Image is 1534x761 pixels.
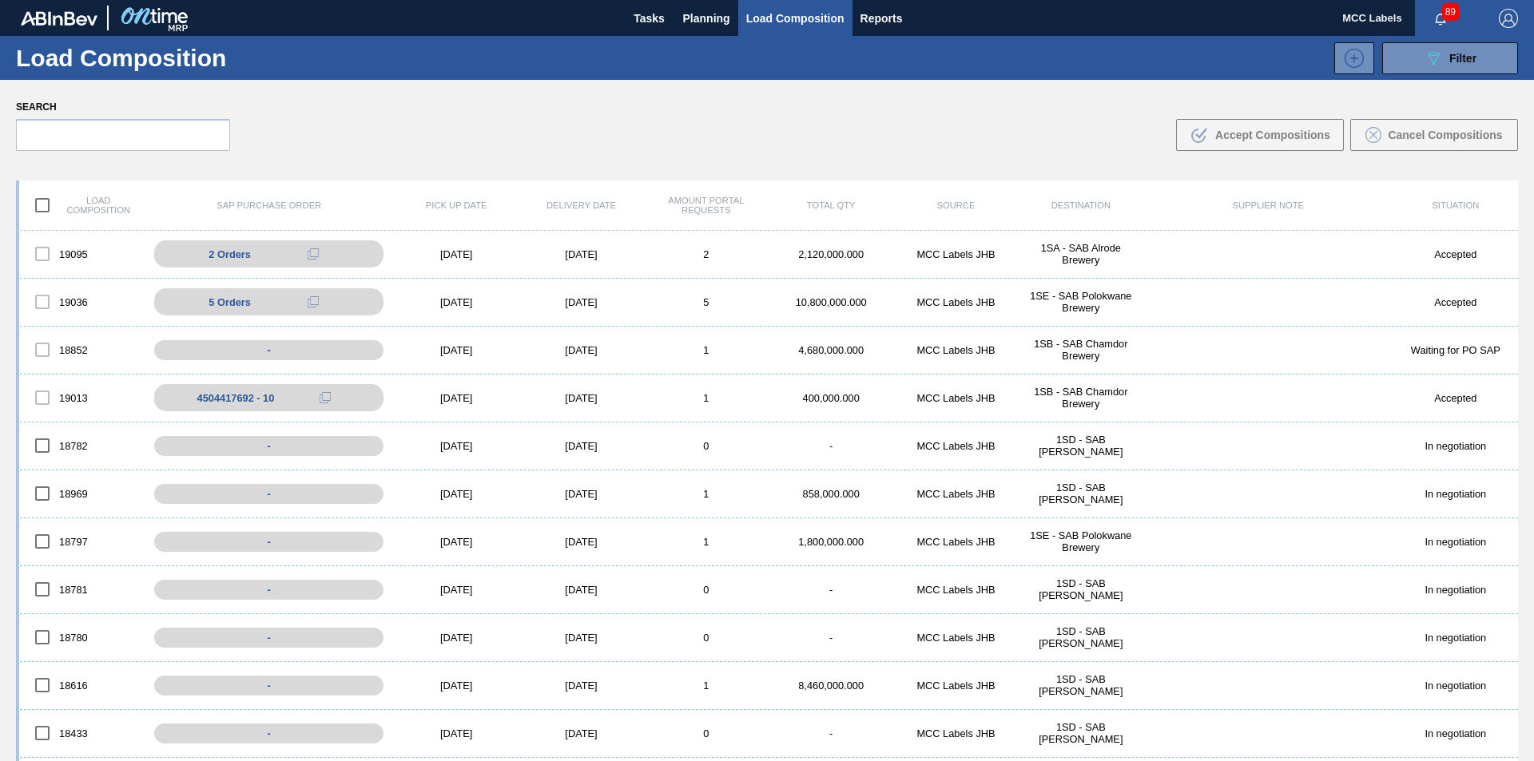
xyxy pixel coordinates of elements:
button: Filter [1382,42,1518,74]
div: Destination [1019,200,1143,210]
div: New Load Composition [1326,42,1374,74]
div: [DATE] [394,680,519,692]
div: [DATE] [519,344,643,356]
div: Load composition [19,188,144,222]
button: Notifications [1415,7,1466,30]
div: [DATE] [394,536,519,548]
div: [DATE] [394,248,519,260]
button: Cancel Compositions [1350,119,1518,151]
span: Reports [860,9,903,28]
div: In negotiation [1393,488,1518,500]
div: SAP Purchase Order [144,200,394,210]
div: 18969 [19,477,144,510]
span: Planning [683,9,730,28]
div: MCC Labels JHB [893,440,1018,452]
div: 1SD - SAB Rosslyn Brewery [1019,673,1143,697]
div: [DATE] [394,632,519,644]
div: 0 [644,440,769,452]
span: Tasks [632,9,667,28]
div: - [769,632,893,644]
div: [DATE] [519,296,643,308]
div: In negotiation [1393,727,1518,739]
div: 0 [644,727,769,739]
span: 5 Orders [209,296,251,308]
div: 4504417692 - 10 [197,392,275,404]
span: Cancel Compositions [1388,129,1502,141]
div: In negotiation [1393,536,1518,548]
div: 0 [644,632,769,644]
div: [DATE] [394,488,519,500]
div: - [769,727,893,739]
span: 2 Orders [209,248,251,260]
div: 18616 [19,668,144,702]
div: [DATE] [519,392,643,404]
button: Accept Compositions [1176,119,1344,151]
div: - [154,340,383,360]
div: [DATE] [519,488,643,500]
div: 858,000.000 [769,488,893,500]
div: 1 [644,344,769,356]
div: 1SD - SAB Rosslyn Brewery [1019,482,1143,505]
div: 19036 [19,285,144,319]
span: Accept Compositions [1215,129,1330,141]
div: - [154,723,383,743]
div: 18433 [19,716,144,750]
div: - [154,484,383,504]
div: - [154,580,383,600]
div: Pick up Date [394,200,519,210]
div: 1SD - SAB Rosslyn Brewery [1019,625,1143,649]
span: 89 [1442,3,1459,21]
div: MCC Labels JHB [893,536,1018,548]
div: - [154,628,383,648]
div: Copy [309,388,341,407]
div: 18797 [19,525,144,558]
div: - [154,532,383,552]
div: 0 [644,584,769,596]
div: Total Qty [769,200,893,210]
div: Accepted [1393,392,1518,404]
div: 1SD - SAB Rosslyn Brewery [1019,434,1143,458]
div: 18780 [19,620,144,654]
div: Situation [1393,200,1518,210]
div: - [769,584,893,596]
div: MCC Labels JHB [893,248,1018,260]
div: In negotiation [1393,440,1518,452]
div: 1SE - SAB Polokwane Brewery [1019,290,1143,314]
div: [DATE] [519,680,643,692]
div: 10,800,000.000 [769,296,893,308]
div: MCC Labels JHB [893,488,1018,500]
img: TNhmsLtSVTkK8tSr43FrP2fwEKptu5GPRR3wAAAABJRU5ErkJggg== [21,11,97,26]
div: MCC Labels JHB [893,632,1018,644]
div: Copy [297,292,329,311]
div: 8,460,000.000 [769,680,893,692]
img: Logout [1499,9,1518,28]
div: Supplier Note [1143,200,1393,210]
div: 1SB - SAB Chamdor Brewery [1019,386,1143,410]
div: [DATE] [394,344,519,356]
div: MCC Labels JHB [893,680,1018,692]
div: MCC Labels JHB [893,392,1018,404]
div: 1 [644,680,769,692]
div: 18782 [19,429,144,462]
span: Load Composition [746,9,844,28]
div: [DATE] [519,727,643,739]
div: [DATE] [394,584,519,596]
div: 1SA - SAB Alrode Brewery [1019,242,1143,266]
div: 1 [644,536,769,548]
div: Delivery Date [519,200,643,210]
div: Source [893,200,1018,210]
div: [DATE] [519,248,643,260]
div: 18781 [19,573,144,606]
div: [DATE] [394,296,519,308]
div: In negotiation [1393,584,1518,596]
div: 2,120,000.000 [769,248,893,260]
div: 19013 [19,381,144,414]
div: MCC Labels JHB [893,584,1018,596]
div: MCC Labels JHB [893,296,1018,308]
div: - [154,676,383,696]
div: [DATE] [394,440,519,452]
div: MCC Labels JHB [893,344,1018,356]
div: 400,000.000 [769,392,893,404]
div: [DATE] [394,392,519,404]
div: 2 [644,248,769,260]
